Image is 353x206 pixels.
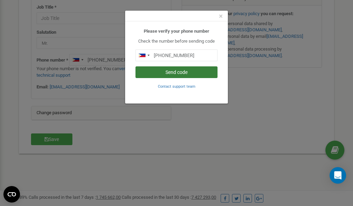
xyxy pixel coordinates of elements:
button: Send code [135,66,218,78]
b: Please verify your phone number [144,29,209,34]
span: × [219,12,223,20]
div: Open Intercom Messenger [330,167,346,184]
div: Telephone country code [136,50,152,61]
a: Contact support team [158,84,195,89]
button: Open CMP widget [3,186,20,203]
input: 0905 123 4567 [135,50,218,61]
p: Check the number before sending code [135,38,218,45]
button: Close [219,13,223,20]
